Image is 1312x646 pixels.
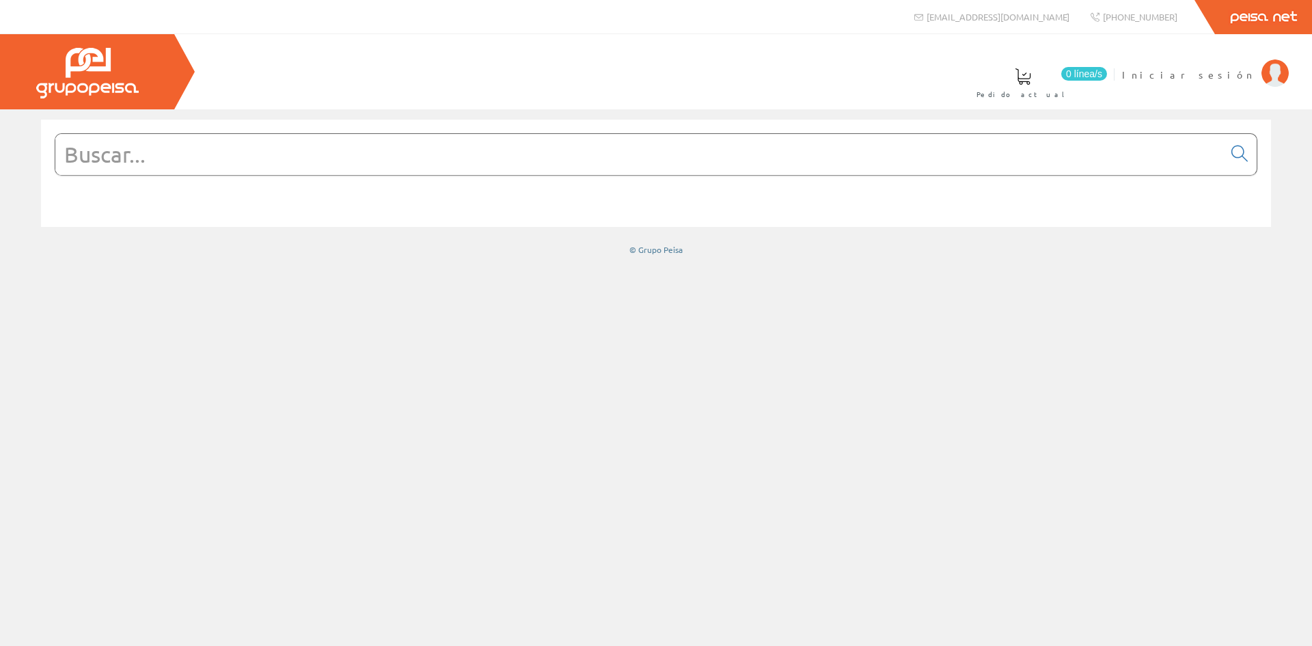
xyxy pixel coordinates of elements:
span: 0 línea/s [1061,67,1107,81]
span: [PHONE_NUMBER] [1103,11,1177,23]
input: Buscar... [55,134,1223,175]
span: Pedido actual [976,88,1069,101]
div: © Grupo Peisa [41,244,1271,256]
img: Grupo Peisa [36,48,139,98]
span: [EMAIL_ADDRESS][DOMAIN_NAME] [927,11,1069,23]
a: Iniciar sesión [1122,57,1289,70]
span: Iniciar sesión [1122,68,1255,81]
